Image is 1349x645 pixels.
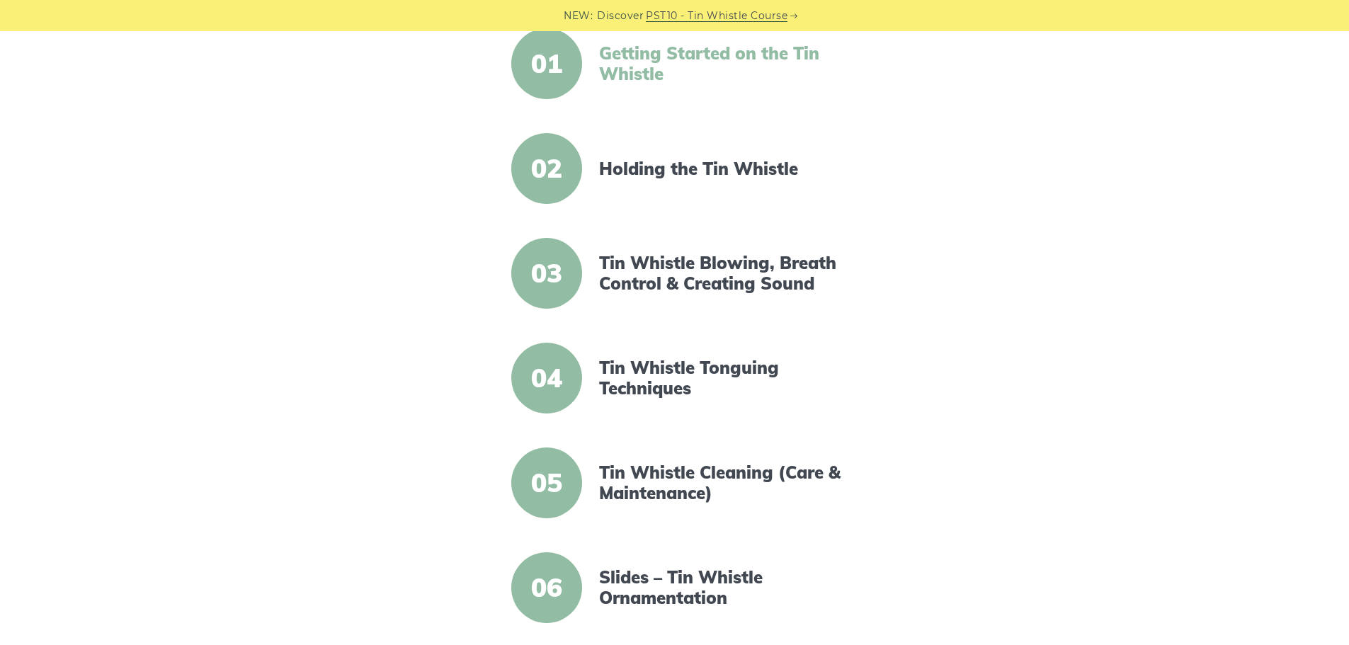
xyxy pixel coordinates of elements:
[597,8,644,24] span: Discover
[511,238,582,309] span: 03
[511,133,582,204] span: 02
[511,447,582,518] span: 05
[599,253,843,294] a: Tin Whistle Blowing, Breath Control & Creating Sound
[646,8,787,24] a: PST10 - Tin Whistle Course
[511,28,582,99] span: 01
[564,8,593,24] span: NEW:
[599,462,843,503] a: Tin Whistle Cleaning (Care & Maintenance)
[599,567,843,608] a: Slides – Tin Whistle Ornamentation
[599,159,843,179] a: Holding the Tin Whistle
[599,43,843,84] a: Getting Started on the Tin Whistle
[511,552,582,623] span: 06
[511,343,582,413] span: 04
[599,358,843,399] a: Tin Whistle Tonguing Techniques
